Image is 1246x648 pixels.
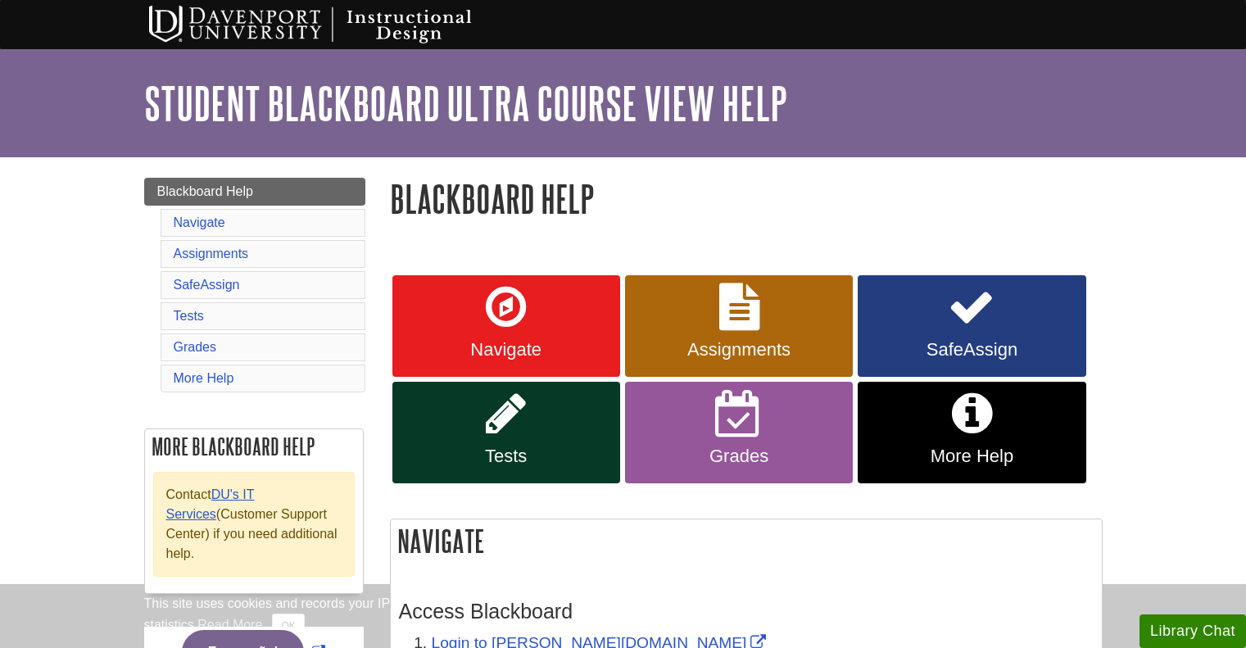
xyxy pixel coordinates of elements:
[399,600,1094,623] h3: Access Blackboard
[625,382,853,483] a: Grades
[174,371,234,385] a: More Help
[153,472,355,577] div: Contact (Customer Support Center) if you need additional help.
[858,275,1085,377] a: SafeAssign
[870,446,1073,467] span: More Help
[870,339,1073,360] span: SafeAssign
[174,215,225,229] a: Navigate
[405,339,608,360] span: Navigate
[405,446,608,467] span: Tests
[390,178,1103,220] h1: Blackboard Help
[136,4,529,45] img: Davenport University Instructional Design
[625,275,853,377] a: Assignments
[174,278,240,292] a: SafeAssign
[145,429,363,464] h2: More Blackboard Help
[637,446,840,467] span: Grades
[392,275,620,377] a: Navigate
[174,340,216,354] a: Grades
[1140,614,1246,648] button: Library Chat
[391,519,1102,563] h2: Navigate
[174,309,204,323] a: Tests
[392,382,620,483] a: Tests
[144,78,787,129] a: Student Blackboard Ultra Course View Help
[858,382,1085,483] a: More Help
[157,184,253,198] span: Blackboard Help
[144,178,365,206] a: Blackboard Help
[637,339,840,360] span: Assignments
[174,247,249,261] a: Assignments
